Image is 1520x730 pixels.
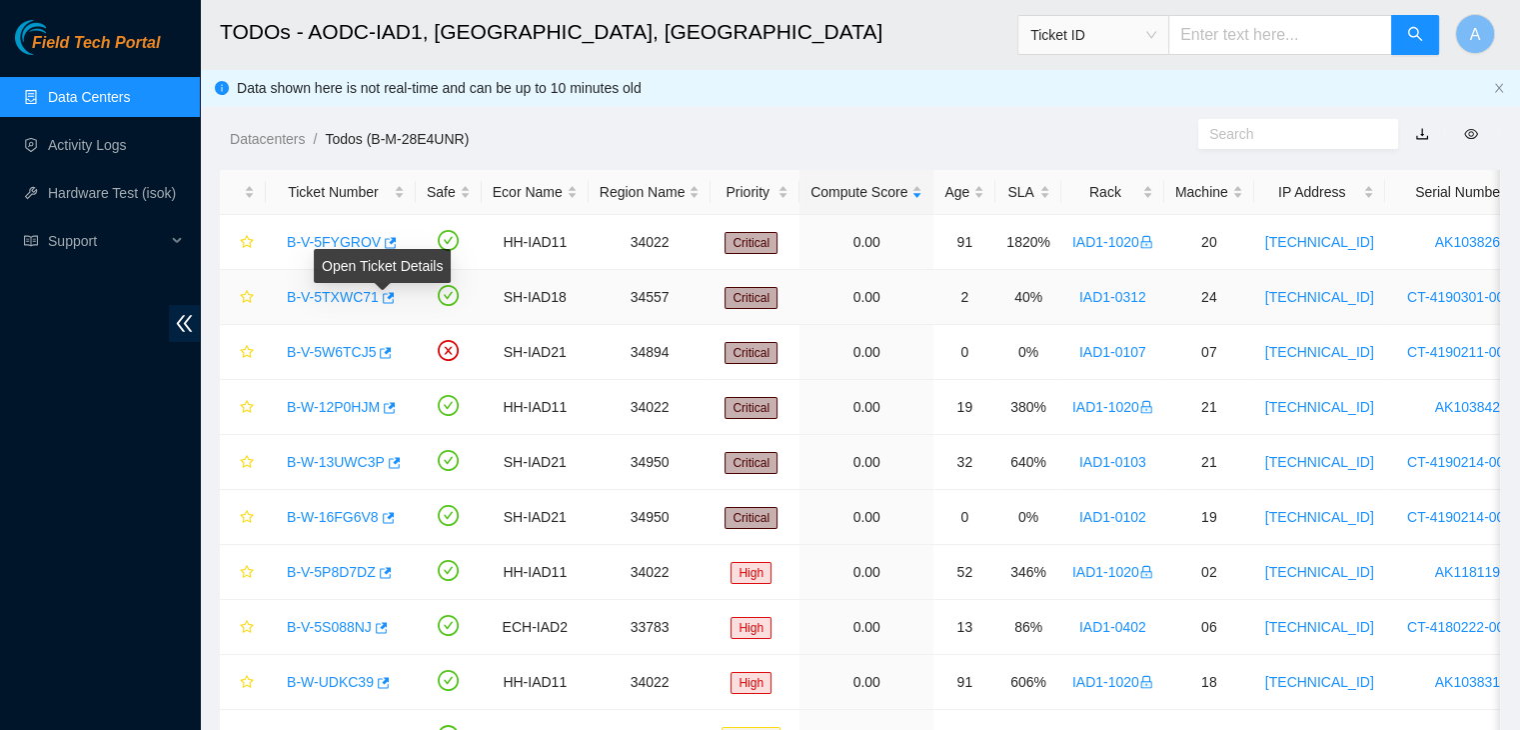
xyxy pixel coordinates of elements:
td: 0.00 [799,215,933,270]
a: [TECHNICAL_ID] [1265,454,1374,470]
span: check-circle [438,670,459,691]
span: Critical [725,287,777,309]
span: read [24,234,38,248]
a: [TECHNICAL_ID] [1265,509,1374,525]
td: 34022 [589,380,712,435]
td: HH-IAD11 [482,380,589,435]
td: 640% [995,435,1061,490]
span: check-circle [438,615,459,636]
td: 91 [933,215,995,270]
a: AK118119 [1435,564,1500,580]
td: 606% [995,655,1061,710]
span: lock [1139,235,1153,249]
td: SH-IAD21 [482,435,589,490]
a: IAD1-1020lock [1072,674,1153,690]
td: 19 [1164,490,1254,545]
a: IAD1-1020lock [1072,399,1153,415]
a: Datacenters [230,131,305,147]
a: IAD1-0312 [1079,289,1146,305]
span: double-left [169,305,200,342]
td: 346% [995,545,1061,600]
span: check-circle [438,450,459,471]
span: check-circle [438,560,459,581]
a: AK103831 [1435,674,1500,690]
a: IAD1-1020lock [1072,234,1153,250]
span: Critical [725,232,777,254]
a: [TECHNICAL_ID] [1265,399,1374,415]
td: ECH-IAD2 [482,600,589,655]
a: [TECHNICAL_ID] [1265,289,1374,305]
td: 52 [933,545,995,600]
a: IAD1-0107 [1079,344,1146,360]
td: 07 [1164,325,1254,380]
span: star [240,675,254,691]
span: A [1470,22,1481,47]
td: 0 [933,490,995,545]
a: Activity Logs [48,137,127,153]
button: search [1391,15,1439,55]
td: SH-IAD18 [482,270,589,325]
td: 06 [1164,600,1254,655]
button: star [231,666,255,698]
a: IAD1-0102 [1079,509,1146,525]
td: 33783 [589,600,712,655]
td: 0.00 [799,545,933,600]
a: AK103842 [1435,399,1500,415]
td: 34022 [589,655,712,710]
td: 21 [1164,435,1254,490]
td: 380% [995,380,1061,435]
span: star [240,345,254,361]
td: 34950 [589,435,712,490]
td: 21 [1164,380,1254,435]
td: 1820% [995,215,1061,270]
span: check-circle [438,395,459,416]
span: Ticket ID [1030,20,1156,50]
a: Akamai TechnologiesField Tech Portal [15,36,160,62]
div: Open Ticket Details [314,249,451,283]
span: close [1493,82,1505,94]
button: star [231,336,255,368]
span: check-circle [438,230,459,251]
a: [TECHNICAL_ID] [1265,674,1374,690]
a: Data Centers [48,89,130,105]
td: HH-IAD11 [482,215,589,270]
span: eye [1464,127,1478,141]
span: star [240,290,254,306]
button: star [231,556,255,588]
a: B-W-13UWC3P [287,454,385,470]
a: B-W-16FG6V8 [287,509,379,525]
a: IAD1-1020lock [1072,564,1153,580]
span: check-circle [438,505,459,526]
td: 0.00 [799,325,933,380]
span: lock [1139,565,1153,579]
td: 0.00 [799,270,933,325]
span: Support [48,221,166,261]
a: Todos (B-M-28E4UNR) [325,131,469,147]
td: SH-IAD21 [482,325,589,380]
a: AK103826 [1435,234,1500,250]
a: [TECHNICAL_ID] [1265,344,1374,360]
input: Search [1209,123,1371,145]
td: 34950 [589,490,712,545]
a: Hardware Test (isok) [48,185,176,201]
td: HH-IAD11 [482,545,589,600]
span: Critical [725,397,777,419]
td: 24 [1164,270,1254,325]
td: 0.00 [799,655,933,710]
img: Akamai Technologies [15,20,101,55]
button: A [1455,14,1495,54]
span: star [240,510,254,526]
span: lock [1139,675,1153,689]
td: 0.00 [799,435,933,490]
td: 91 [933,655,995,710]
span: star [240,455,254,471]
span: High [731,672,771,694]
td: 0% [995,490,1061,545]
span: close-circle [438,340,459,361]
a: [TECHNICAL_ID] [1265,619,1374,635]
span: High [731,562,771,584]
span: star [240,620,254,636]
td: SH-IAD21 [482,490,589,545]
a: B-V-5S088NJ [287,619,372,635]
span: star [240,235,254,251]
